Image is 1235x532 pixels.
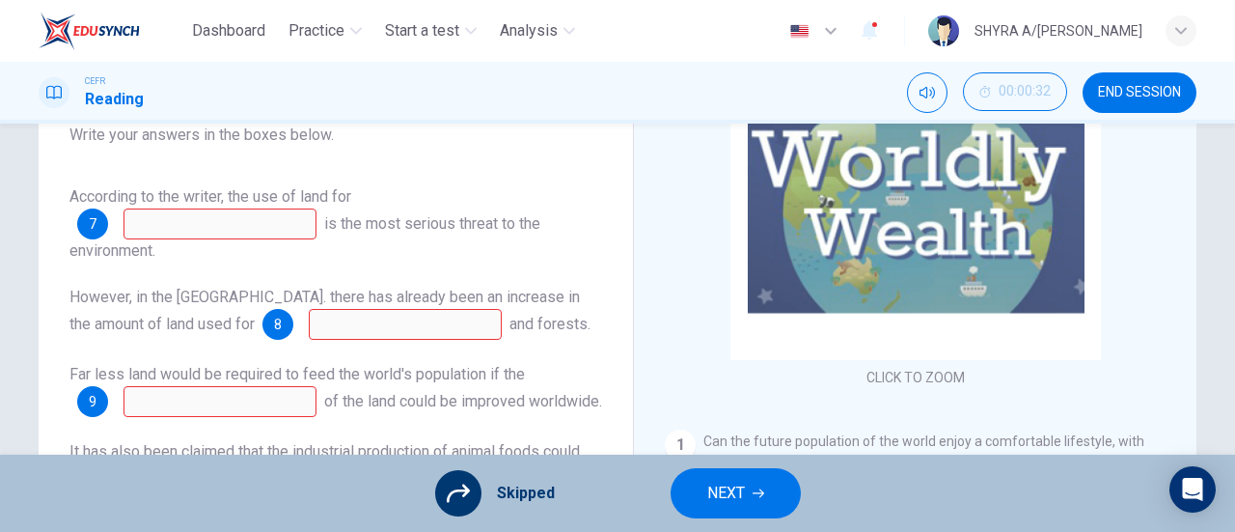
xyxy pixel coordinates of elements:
button: NEXT [671,468,801,518]
button: Start a test [377,14,484,48]
button: Analysis [492,14,583,48]
span: Practice [288,19,344,42]
button: 00:00:32 [963,72,1067,111]
span: However, in the [GEOGRAPHIC_DATA]. there has already been an increase in the amount of land used for [69,288,580,333]
span: Analysis [500,19,558,42]
span: NEXT [707,480,745,507]
span: According to the writer, the use of land for [69,187,351,206]
div: Mute [907,72,947,113]
span: It has also been claimed that the industrial production of animal foods could allow greater acces... [69,442,580,488]
span: Far less land would be required to feed the world's population if the [69,365,525,383]
span: CEFR [85,74,105,88]
img: en [787,24,811,39]
div: Open Intercom Messenger [1169,466,1216,513]
div: Hide [963,72,1067,113]
span: Start a test [385,19,459,42]
div: SHYRA A/[PERSON_NAME] [974,19,1142,42]
img: Profile picture [928,15,959,46]
img: EduSynch logo [39,12,140,50]
span: 7 [89,217,96,231]
button: END SESSION [1083,72,1196,113]
span: Skipped [497,482,555,505]
button: Dashboard [184,14,273,48]
div: 1 [665,430,696,461]
span: 8 [274,318,282,331]
span: 00:00:32 [999,84,1051,99]
span: and forests. [509,315,590,333]
a: EduSynch logo [39,12,184,50]
span: Can the future population of the world enjoy a comfortable lifestyle, with possessions, space and... [703,434,1144,472]
span: of the land could be improved worldwide. [324,392,602,410]
button: Practice [281,14,370,48]
span: Dashboard [192,19,265,42]
span: 9 [89,395,96,408]
h1: Reading [85,88,144,111]
span: END SESSION [1098,85,1181,100]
